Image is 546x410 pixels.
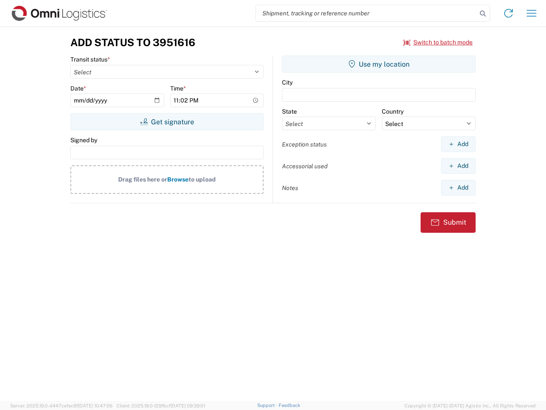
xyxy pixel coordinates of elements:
[279,403,300,408] a: Feedback
[118,176,167,183] span: Drag files here or
[441,158,476,174] button: Add
[170,85,186,92] label: Time
[70,113,264,130] button: Get signature
[441,136,476,152] button: Add
[382,108,404,115] label: Country
[78,403,113,408] span: [DATE] 10:47:06
[421,212,476,233] button: Submit
[189,176,216,183] span: to upload
[257,403,279,408] a: Support
[70,56,110,63] label: Transit status
[282,108,297,115] label: State
[167,176,189,183] span: Browse
[282,79,293,86] label: City
[171,403,205,408] span: [DATE] 09:39:01
[282,184,298,192] label: Notes
[441,180,476,196] button: Add
[282,162,328,170] label: Accessorial used
[403,35,473,50] button: Switch to batch mode
[10,403,113,408] span: Server: 2025.19.0-d447cefac8f
[70,36,195,49] h3: Add Status to 3951616
[70,85,86,92] label: Date
[116,403,205,408] span: Client: 2025.19.0-129fbcf
[404,402,536,410] span: Copyright © [DATE]-[DATE] Agistix Inc., All Rights Reserved
[256,5,477,21] input: Shipment, tracking or reference number
[282,141,327,148] label: Exception status
[70,136,97,144] label: Signed by
[282,56,476,73] button: Use my location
